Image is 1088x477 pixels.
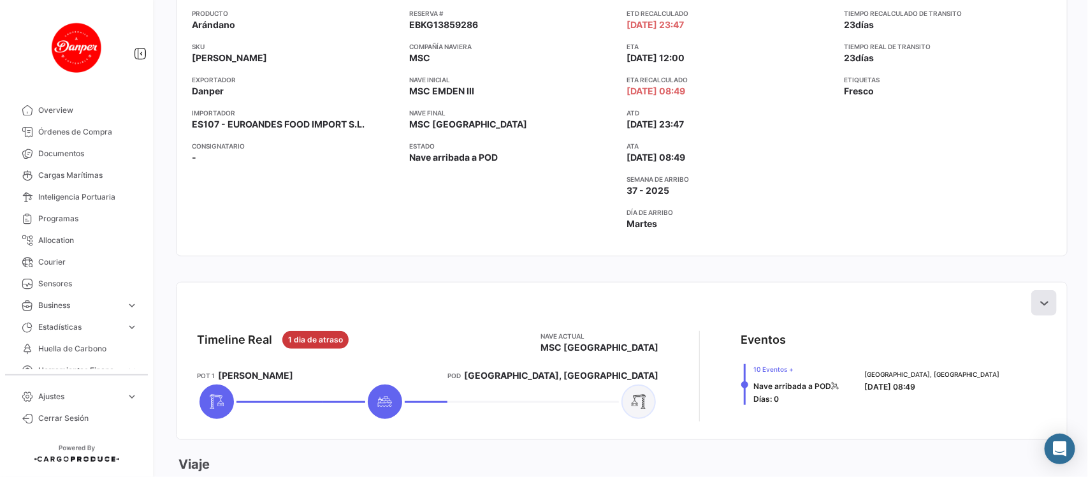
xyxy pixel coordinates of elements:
span: EBKG13859286 [409,18,478,31]
span: Nave arribada a POD [409,151,498,164]
div: Abrir Intercom Messenger [1045,434,1075,464]
span: [GEOGRAPHIC_DATA], [GEOGRAPHIC_DATA] [864,369,999,379]
a: Documentos [10,143,143,165]
span: días [856,52,874,63]
span: MSC [409,52,430,64]
span: Martes [627,217,658,230]
app-card-info-title: Exportador [192,75,399,85]
span: expand_more [126,321,138,333]
span: MSC [GEOGRAPHIC_DATA] [409,118,527,131]
span: [DATE] 12:00 [627,52,685,64]
span: Inteligencia Portuaria [38,191,138,203]
span: MSC EMDEN III [409,85,474,98]
a: Cargas Marítimas [10,165,143,186]
app-card-info-title: Compañía naviera [409,41,616,52]
span: Sensores [38,278,138,290]
app-card-info-title: ATA [627,141,834,151]
span: [DATE] 08:49 [627,151,686,164]
span: Estadísticas [38,321,121,333]
span: 10 Eventos + [753,364,839,374]
span: Arándano [192,18,235,31]
span: 23 [845,19,856,30]
app-card-info-title: ETD Recalculado [627,8,834,18]
span: expand_more [126,391,138,402]
span: [DATE] 23:47 [627,118,685,131]
span: 37 - 2025 [627,184,670,197]
app-card-info-title: POT 1 [197,371,215,381]
span: - [192,151,196,164]
span: 23 [845,52,856,63]
span: [GEOGRAPHIC_DATA], [GEOGRAPHIC_DATA] [464,369,658,382]
span: MSC [GEOGRAPHIC_DATA] [540,341,658,354]
app-card-info-title: Estado [409,141,616,151]
a: Inteligencia Portuaria [10,186,143,208]
span: Programas [38,213,138,224]
app-card-info-title: Tiempo real de transito [845,41,1052,52]
app-card-info-title: Nave final [409,108,616,118]
a: Overview [10,99,143,121]
span: días [856,19,874,30]
span: Documentos [38,148,138,159]
a: Allocation [10,230,143,251]
span: [PERSON_NAME] [218,369,293,382]
app-card-info-title: Semana de Arribo [627,174,834,184]
span: [DATE] 23:47 [627,18,685,31]
span: Órdenes de Compra [38,126,138,138]
a: Huella de Carbono [10,338,143,360]
span: Días: 0 [753,394,779,404]
a: Programas [10,208,143,230]
div: Timeline Real [197,331,272,349]
app-card-info-title: ETA Recalculado [627,75,834,85]
span: Courier [38,256,138,268]
app-card-info-title: ATD [627,108,834,118]
span: Nave arribada a POD [753,381,831,391]
span: Herramientas Financieras [38,365,121,376]
a: Órdenes de Compra [10,121,143,143]
img: danper-logo.png [45,15,108,79]
span: [DATE] 08:49 [627,85,686,98]
span: [PERSON_NAME] [192,52,267,64]
h3: Viaje [176,455,210,473]
span: Danper [192,85,224,98]
app-card-info-title: Consignatario [192,141,399,151]
app-card-info-title: Importador [192,108,399,118]
app-card-info-title: Nave actual [540,331,658,341]
span: Business [38,300,121,311]
app-card-info-title: Producto [192,8,399,18]
app-card-info-title: POD [447,371,461,381]
app-card-info-title: ETA [627,41,834,52]
app-card-info-title: SKU [192,41,399,52]
span: expand_more [126,365,138,376]
app-card-info-title: Nave inicial [409,75,616,85]
span: [DATE] 08:49 [864,382,915,392]
span: expand_more [126,300,138,311]
app-card-info-title: Etiquetas [845,75,1052,85]
span: Allocation [38,235,138,246]
span: 1 dia de atraso [288,334,343,346]
span: Overview [38,105,138,116]
span: Cerrar Sesión [38,413,138,424]
app-card-info-title: Día de Arribo [627,207,834,217]
span: Huella de Carbono [38,343,138,355]
span: Ajustes [38,391,121,402]
span: Cargas Marítimas [38,170,138,181]
app-card-info-title: Reserva # [409,8,616,18]
span: ES107 - EUROANDES FOOD IMPORT S.L. [192,118,365,131]
app-card-info-title: Tiempo recalculado de transito [845,8,1052,18]
a: Sensores [10,273,143,295]
div: Eventos [741,331,786,349]
span: Fresco [845,85,874,98]
a: Courier [10,251,143,273]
